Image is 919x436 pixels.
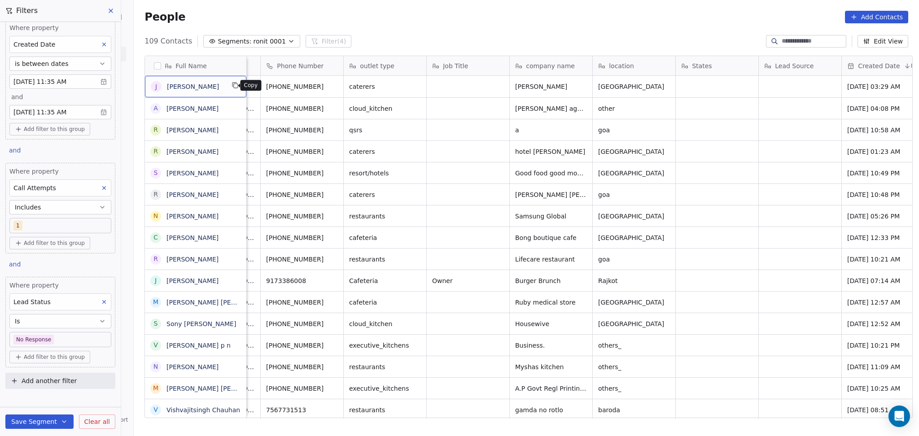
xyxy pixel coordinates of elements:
div: S [154,168,158,178]
span: [PERSON_NAME] [515,82,587,91]
span: Good food good mood cafe cloud kichen [515,169,587,178]
span: ronit 0001 [253,37,285,46]
span: [PHONE_NUMBER] [266,255,338,264]
span: [DATE] 12:33 PM [847,233,919,242]
div: A [153,104,158,113]
div: V [153,340,158,350]
span: [PHONE_NUMBER] [266,147,338,156]
a: [PERSON_NAME] [166,277,219,284]
div: States [676,56,758,75]
span: [PHONE_NUMBER] [266,169,338,178]
div: outlet type [344,56,426,75]
span: baroda [598,405,670,414]
span: location [609,61,634,70]
span: Bong boutique cafe [515,233,587,242]
span: [DATE] 07:14 AM [847,276,919,285]
span: 7567731513 [266,405,338,414]
button: Edit View [858,35,908,48]
span: Segments: [218,37,251,46]
span: Samsung Global [515,212,587,221]
a: [PERSON_NAME] [166,105,219,112]
div: Full Name [145,56,246,75]
span: [PHONE_NUMBER] [266,82,338,91]
span: goa [598,126,670,135]
span: restaurants [349,405,421,414]
a: Sony [PERSON_NAME] [166,320,236,327]
span: [PHONE_NUMBER] [266,233,338,242]
div: N [153,362,158,371]
div: J [155,276,157,285]
span: hotel [PERSON_NAME] [515,147,587,156]
span: [DATE] 10:21 PM [847,341,919,350]
span: caterers [349,147,421,156]
span: [PHONE_NUMBER] [266,104,338,113]
span: [PHONE_NUMBER] [266,341,338,350]
span: cloud_kitchen [349,319,421,328]
span: Ruby medical store [515,298,587,307]
span: a [515,126,587,135]
span: Cafeteria [349,276,421,285]
button: Filter(4) [306,35,352,48]
span: [DATE] 10:49 PM [847,169,919,178]
span: [DATE] 10:21 AM [847,255,919,264]
a: [PERSON_NAME] [166,148,219,155]
span: [DATE] 10:58 AM [847,126,919,135]
span: restaurants [349,362,421,371]
span: [GEOGRAPHIC_DATA] [598,212,670,221]
a: [PERSON_NAME] [166,213,219,220]
span: caterers [349,82,421,91]
a: [PERSON_NAME] [166,126,219,134]
span: [PHONE_NUMBER] [266,212,338,221]
span: [PHONE_NUMBER] [266,126,338,135]
span: [DATE] 01:23 AM [847,147,919,156]
a: [PERSON_NAME] [166,363,219,371]
span: [GEOGRAPHIC_DATA] [598,298,670,307]
span: [DATE] 12:57 AM [847,298,919,307]
span: others_ [598,341,670,350]
div: V [153,405,158,414]
span: A.P Govt Regl Printing Press , [GEOGRAPHIC_DATA] [515,384,587,393]
span: Full Name [175,61,207,70]
span: [PERSON_NAME] [PERSON_NAME] [515,190,587,199]
div: Job Title [427,56,509,75]
span: restaurants [349,212,421,221]
a: [PERSON_NAME] [166,170,219,177]
span: [PERSON_NAME] agencies [515,104,587,113]
span: caterers [349,190,421,199]
a: [PERSON_NAME] [PERSON_NAME] [166,299,273,306]
span: others_ [598,362,670,371]
span: [GEOGRAPHIC_DATA] [598,233,670,242]
div: J [155,82,157,92]
span: 9173386008 [266,276,338,285]
div: R [153,147,158,156]
span: Rajkot [598,276,670,285]
span: [DATE] 12:52 AM [847,319,919,328]
span: [PHONE_NUMBER] [266,298,338,307]
span: company name [526,61,575,70]
span: [PHONE_NUMBER] [266,362,338,371]
div: M [153,297,158,307]
div: Open Intercom Messenger [888,405,910,427]
span: Phone Number [277,61,324,70]
span: States [692,61,712,70]
span: qsrs [349,126,421,135]
span: [DATE] 03:29 AM [847,82,919,91]
a: [PERSON_NAME] [PERSON_NAME] [166,385,273,392]
span: [GEOGRAPHIC_DATA] [598,82,670,91]
div: Lead Source [759,56,841,75]
a: Vishvajitsingh Chauhan [166,406,240,414]
span: [DATE] 08:51 AM [847,405,919,414]
span: People [144,10,185,24]
span: [GEOGRAPHIC_DATA] [598,169,670,178]
span: Lifecare restaurant [515,255,587,264]
span: Myshas kitchen [515,362,587,371]
div: grid [145,76,247,419]
span: Business. [515,341,587,350]
div: R [153,190,158,199]
span: Lead Source [775,61,814,70]
span: Job Title [443,61,468,70]
span: [PHONE_NUMBER] [266,384,338,393]
a: [PERSON_NAME] p n [166,342,231,349]
span: Burger Brunch [515,276,587,285]
span: Owner [432,276,504,285]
